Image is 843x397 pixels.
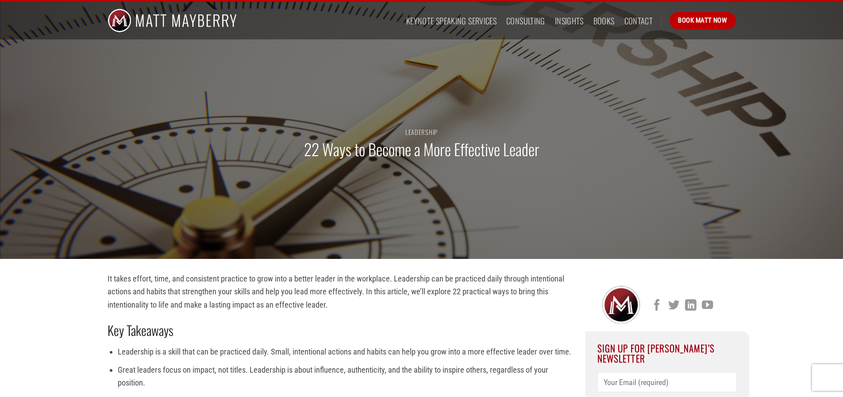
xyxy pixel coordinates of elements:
[597,341,715,365] span: Sign Up For [PERSON_NAME]’s Newsletter
[670,12,735,29] a: Book Matt Now
[685,300,696,312] a: Follow on LinkedIn
[702,300,713,312] a: Follow on YouTube
[118,363,572,389] li: Great leaders focus on impact, not titles. Leadership is about influence, authenticity, and the a...
[405,127,438,137] a: Leadership
[593,13,615,29] a: Books
[304,139,539,160] h1: 22 Ways to Become a More Effective Leader
[668,300,679,312] a: Follow on Twitter
[506,13,545,29] a: Consulting
[108,272,572,311] p: It takes effort, time, and consistent practice to grow into a better leader in the workplace. Lea...
[678,15,727,26] span: Book Matt Now
[108,320,173,340] strong: Key Takeaways
[118,345,572,358] li: Leadership is a skill that can be practiced daily. Small, intentional actions and habits can help...
[108,2,237,39] img: Matt Mayberry
[624,13,653,29] a: Contact
[597,372,737,392] input: Your Email (required)
[555,13,584,29] a: Insights
[651,300,662,312] a: Follow on Facebook
[406,13,497,29] a: Keynote Speaking Services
